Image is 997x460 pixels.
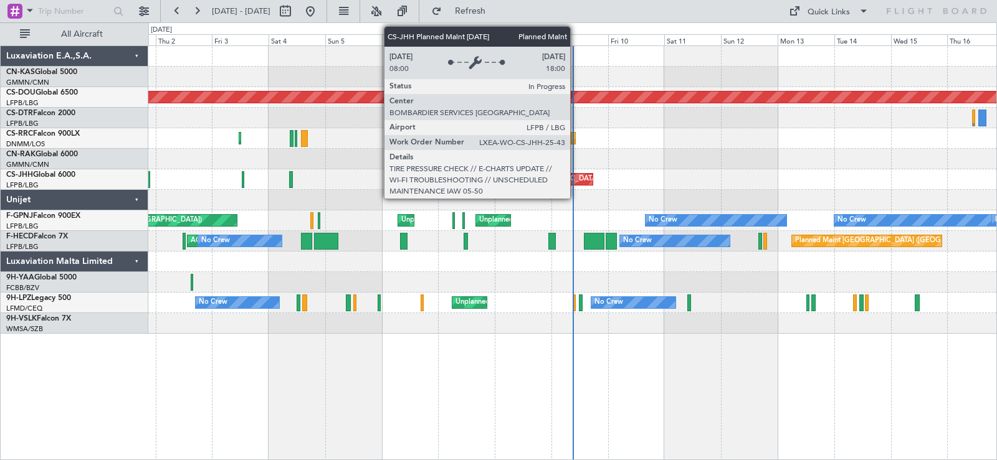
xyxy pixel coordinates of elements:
[837,211,866,230] div: No Crew
[495,34,551,45] div: Wed 8
[151,25,172,35] div: [DATE]
[6,274,34,281] span: 9H-YAA
[6,315,71,322] a: 9H-VSLKFalcon 7X
[6,304,42,313] a: LFMD/CEQ
[608,34,665,45] div: Fri 10
[38,2,110,21] input: Trip Number
[212,6,270,17] span: [DATE] - [DATE]
[6,324,43,334] a: WMSA/SZB
[808,6,850,19] div: Quick Links
[6,68,77,76] a: CN-KASGlobal 5000
[551,34,608,45] div: Thu 9
[6,181,39,190] a: LFPB/LBG
[201,232,230,250] div: No Crew
[6,294,71,302] a: 9H-LPZLegacy 500
[575,129,704,148] div: Planned Maint Lagos ([PERSON_NAME])
[6,233,34,240] span: F-HECD
[404,170,600,189] div: Planned Maint [GEOGRAPHIC_DATA] ([GEOGRAPHIC_DATA])
[783,1,875,21] button: Quick Links
[6,130,80,138] a: CS-RRCFalcon 900LX
[14,24,135,44] button: All Aircraft
[6,151,36,158] span: CN-RAK
[6,315,37,322] span: 9H-VSLK
[6,160,49,169] a: GMMN/CMN
[212,34,269,45] div: Fri 3
[594,293,623,312] div: No Crew
[6,274,77,281] a: 9H-YAAGlobal 5000
[778,34,834,45] div: Mon 13
[444,7,497,16] span: Refresh
[834,34,891,45] div: Tue 14
[438,34,495,45] div: Tue 7
[6,139,45,149] a: DNMM/LOS
[6,171,75,179] a: CS-JHHGlobal 6000
[191,232,322,250] div: AOG Maint Paris ([GEOGRAPHIC_DATA])
[891,34,948,45] div: Wed 15
[6,242,39,251] a: LFPB/LBG
[6,110,75,117] a: CS-DTRFalcon 2000
[6,78,49,87] a: GMMN/CMN
[795,232,991,250] div: Planned Maint [GEOGRAPHIC_DATA] ([GEOGRAPHIC_DATA])
[156,34,212,45] div: Thu 2
[479,211,684,230] div: Unplanned Maint [GEOGRAPHIC_DATA] ([GEOGRAPHIC_DATA])
[456,293,603,312] div: Unplanned Maint Nice ([GEOGRAPHIC_DATA])
[6,283,39,293] a: FCBB/BZV
[382,34,439,45] div: Mon 6
[6,294,31,302] span: 9H-LPZ
[6,119,39,128] a: LFPB/LBG
[623,232,652,250] div: No Crew
[6,130,33,138] span: CS-RRC
[401,211,606,230] div: Unplanned Maint [GEOGRAPHIC_DATA] ([GEOGRAPHIC_DATA])
[6,171,33,179] span: CS-JHH
[721,34,778,45] div: Sun 12
[6,212,80,220] a: F-GPNJFalcon 900EX
[6,68,35,76] span: CN-KAS
[6,222,39,231] a: LFPB/LBG
[649,211,677,230] div: No Crew
[426,1,500,21] button: Refresh
[6,89,78,96] a: CS-DOUGlobal 6500
[6,233,68,240] a: F-HECDFalcon 7X
[6,89,36,96] span: CS-DOU
[325,34,382,45] div: Sun 5
[664,34,721,45] div: Sat 11
[6,98,39,108] a: LFPB/LBG
[32,30,131,39] span: All Aircraft
[6,151,78,158] a: CN-RAKGlobal 6000
[199,293,227,312] div: No Crew
[6,110,33,117] span: CS-DTR
[6,212,33,220] span: F-GPNJ
[269,34,325,45] div: Sat 4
